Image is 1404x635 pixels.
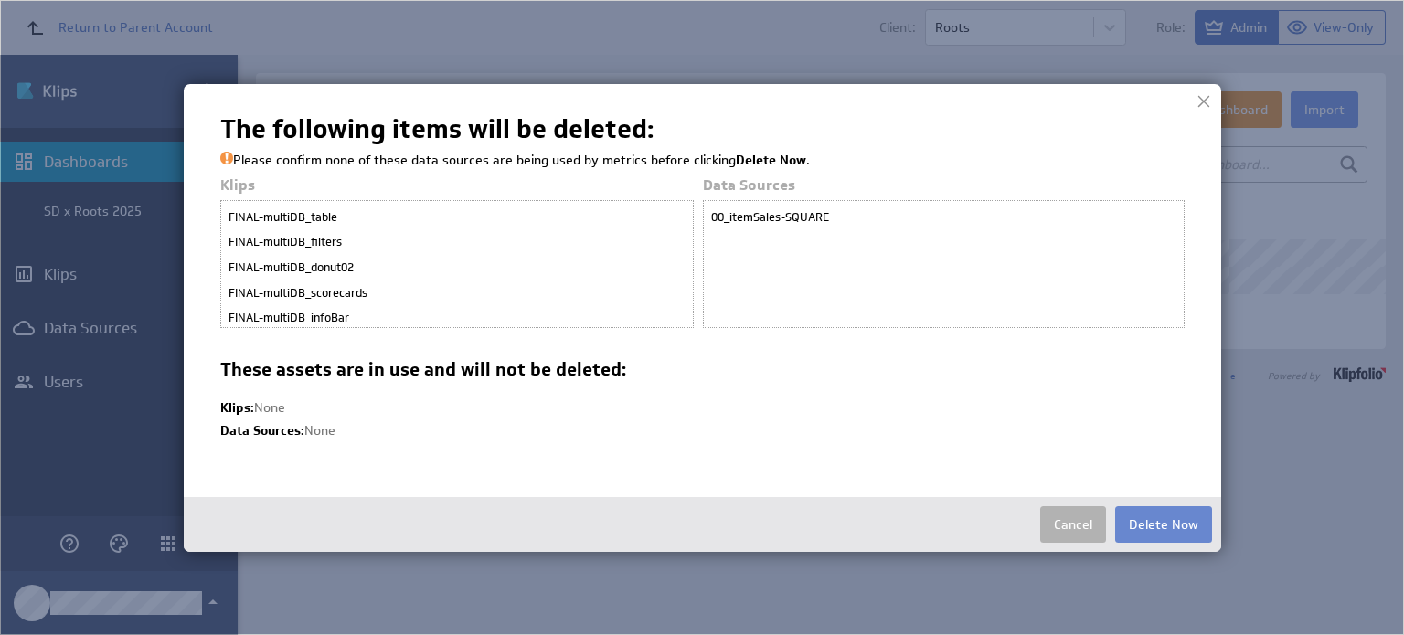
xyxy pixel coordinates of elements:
[707,205,1181,230] div: 00_itemSales-SQUARE
[225,305,689,331] div: FINAL-multiDB_infoBar
[220,121,1185,139] h1: The following items will be deleted:
[225,255,689,280] div: FINAL-multiDB_donut02
[736,152,806,168] b: Delete Now
[220,422,304,439] span: Data Sources:
[220,176,703,200] div: Klips
[220,152,233,164] img: info_orange.png
[220,399,254,416] span: Klips:
[1115,506,1212,543] button: Delete Now
[254,399,285,416] span: None
[220,361,1185,379] h1: These assets are in use and will not be deleted:
[220,139,1185,177] div: Please confirm none of these data sources are being used by metrics before clicking .
[304,422,335,439] span: None
[225,205,689,230] div: FINAL-multiDB_table
[703,176,1186,200] div: Data Sources
[225,229,689,255] div: FINAL-multiDB_filters
[1040,506,1106,543] button: Cancel
[225,280,689,306] div: FINAL-multiDB_scorecards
